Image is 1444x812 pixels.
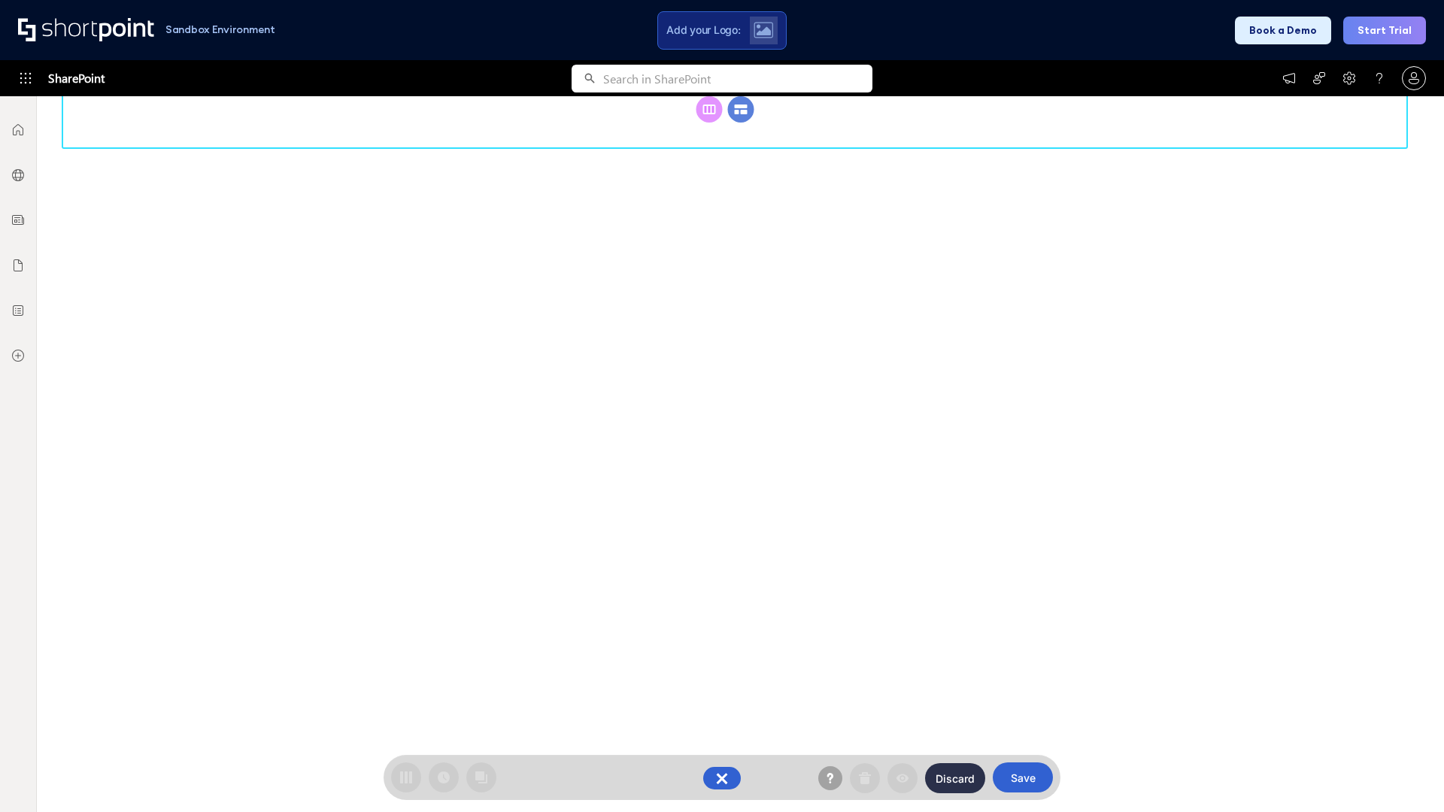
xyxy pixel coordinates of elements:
button: Book a Demo [1235,17,1331,44]
button: Start Trial [1343,17,1426,44]
span: Add your Logo: [666,23,740,37]
button: Save [993,762,1053,792]
iframe: Chat Widget [1369,740,1444,812]
input: Search in SharePoint [603,65,872,92]
h1: Sandbox Environment [165,26,275,34]
button: Discard [925,763,985,793]
img: Upload logo [754,22,773,38]
span: SharePoint [48,60,105,96]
